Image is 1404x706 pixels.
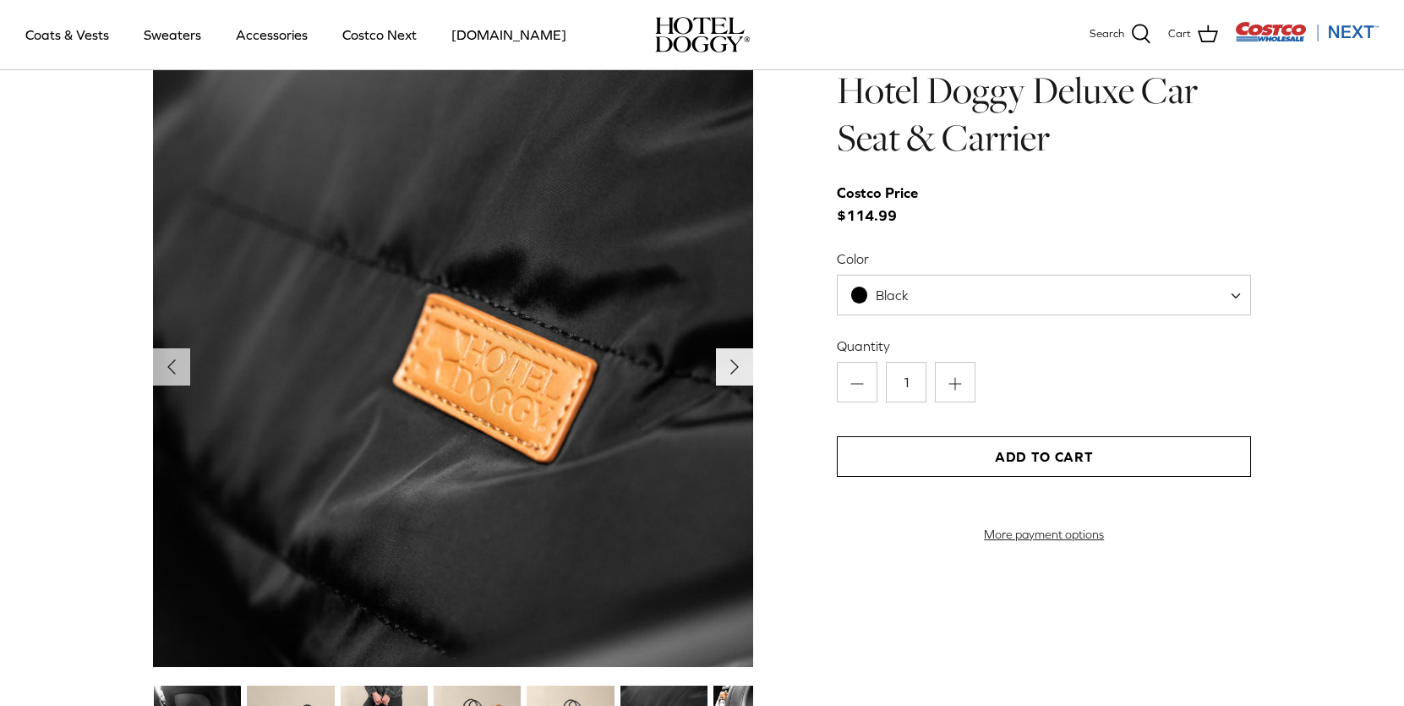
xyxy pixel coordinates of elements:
[655,17,750,52] a: hoteldoggy.com hoteldoggycom
[1090,24,1151,46] a: Search
[837,337,1251,355] label: Quantity
[838,287,942,304] span: Black
[837,528,1251,542] a: More payment options
[1235,32,1379,45] a: Visit Costco Next
[886,362,926,402] input: Quantity
[837,275,1251,315] span: Black
[221,6,323,63] a: Accessories
[128,6,216,63] a: Sweaters
[1168,25,1191,43] span: Cart
[436,6,582,63] a: [DOMAIN_NAME]
[10,6,124,63] a: Coats & Vests
[1235,21,1379,42] img: Costco Next
[1090,25,1124,43] span: Search
[876,287,909,303] span: Black
[837,436,1251,477] button: Add to Cart
[716,348,753,386] button: Next
[655,17,750,52] img: hoteldoggycom
[1168,24,1218,46] a: Cart
[837,182,935,227] span: $114.99
[837,249,1251,268] label: Color
[837,67,1251,162] h1: Hotel Doggy Deluxe Car Seat & Carrier
[837,182,918,205] div: Costco Price
[153,348,190,386] button: Previous
[327,6,432,63] a: Costco Next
